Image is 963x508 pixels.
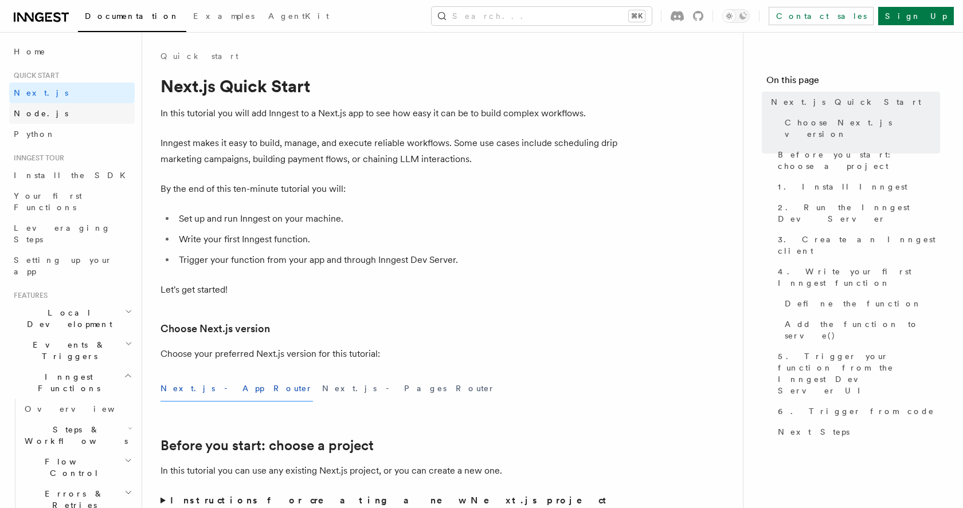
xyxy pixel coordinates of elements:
[9,103,135,124] a: Node.js
[766,92,940,112] a: Next.js Quick Start
[20,456,124,479] span: Flow Control
[160,50,238,62] a: Quick start
[160,282,619,298] p: Let's get started!
[778,202,940,225] span: 2. Run the Inngest Dev Server
[9,165,135,186] a: Install the SDK
[9,41,135,62] a: Home
[160,346,619,362] p: Choose your preferred Next.js version for this tutorial:
[160,105,619,121] p: In this tutorial you will add Inngest to a Next.js app to see how easy it can be to build complex...
[160,135,619,167] p: Inngest makes it easy to build, manage, and execute reliable workflows. Some use cases include sc...
[773,261,940,293] a: 4. Write your first Inngest function
[14,129,56,139] span: Python
[175,231,619,247] li: Write your first Inngest function.
[766,73,940,92] h4: On this page
[9,250,135,282] a: Setting up your app
[785,117,940,140] span: Choose Next.js version
[9,339,125,362] span: Events & Triggers
[773,144,940,176] a: Before you start: choose a project
[9,334,135,367] button: Events & Triggers
[160,181,619,197] p: By the end of this ten-minute tutorial you will:
[20,424,128,447] span: Steps & Workflows
[9,367,135,399] button: Inngest Functions
[160,76,619,96] h1: Next.js Quick Start
[722,9,750,23] button: Toggle dark mode
[160,376,313,401] button: Next.js - App Router
[160,438,374,454] a: Before you start: choose a project
[771,96,921,108] span: Next.js Quick Start
[170,495,611,506] strong: Instructions for creating a new Next.js project
[25,404,143,414] span: Overview
[20,399,135,419] a: Overview
[778,149,940,172] span: Before you start: choose a project
[14,255,112,276] span: Setting up your app
[14,46,46,57] span: Home
[20,419,135,451] button: Steps & Workflows
[14,171,132,180] span: Install the SDK
[629,10,645,22] kbd: ⌘K
[20,451,135,483] button: Flow Control
[9,124,135,144] a: Python
[769,7,874,25] a: Contact sales
[878,7,954,25] a: Sign Up
[780,293,940,314] a: Define the function
[160,463,619,479] p: In this tutorial you can use any existing Next.js project, or you can create a new one.
[778,266,940,289] span: 4. Write your first Inngest function
[780,314,940,346] a: Add the function to serve()
[773,229,940,261] a: 3. Create an Inngest client
[268,11,329,21] span: AgentKit
[9,371,124,394] span: Inngest Functions
[9,291,48,300] span: Features
[14,88,68,97] span: Next.js
[432,7,652,25] button: Search...⌘K
[773,197,940,229] a: 2. Run the Inngest Dev Server
[175,211,619,227] li: Set up and run Inngest on your machine.
[261,3,336,31] a: AgentKit
[780,112,940,144] a: Choose Next.js version
[78,3,186,32] a: Documentation
[186,3,261,31] a: Examples
[175,252,619,268] li: Trigger your function from your app and through Inngest Dev Server.
[9,218,135,250] a: Leveraging Steps
[193,11,255,21] span: Examples
[773,422,940,442] a: Next Steps
[778,426,850,438] span: Next Steps
[9,307,125,330] span: Local Development
[778,181,907,192] span: 1. Install Inngest
[9,71,59,80] span: Quick start
[9,82,135,103] a: Next.js
[773,401,940,422] a: 6. Trigger from code
[322,376,495,401] button: Next.js - Pages Router
[9,186,135,218] a: Your first Functions
[778,405,934,417] span: 6. Trigger from code
[14,223,111,244] span: Leveraging Steps
[778,351,940,396] span: 5. Trigger your function from the Inngest Dev Server UI
[773,346,940,401] a: 5. Trigger your function from the Inngest Dev Server UI
[14,109,68,118] span: Node.js
[778,234,940,257] span: 3. Create an Inngest client
[14,191,82,212] span: Your first Functions
[773,176,940,197] a: 1. Install Inngest
[9,302,135,334] button: Local Development
[785,318,940,341] span: Add the function to serve()
[9,153,64,163] span: Inngest tour
[785,298,922,309] span: Define the function
[85,11,179,21] span: Documentation
[160,321,270,337] a: Choose Next.js version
